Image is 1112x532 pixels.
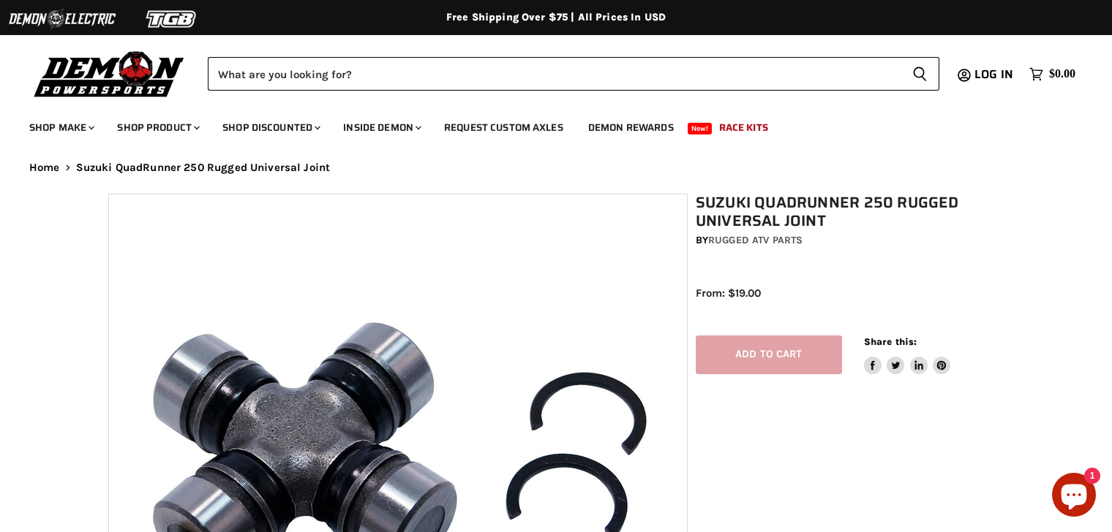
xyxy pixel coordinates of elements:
[696,232,1012,248] div: by
[901,57,939,91] button: Search
[688,123,713,134] span: New!
[433,113,574,142] a: Request Custom Axles
[864,335,951,374] aside: Share this:
[18,107,1072,142] ul: Main menu
[76,161,331,174] span: Suzuki QuadRunner 250 Rugged Universal Joint
[18,113,103,142] a: Shop Make
[974,65,1013,83] span: Log in
[696,286,761,300] span: From: $19.00
[208,57,939,91] form: Product
[29,161,60,174] a: Home
[211,113,329,142] a: Shop Discounted
[577,113,685,142] a: Demon Rewards
[332,113,430,142] a: Inside Demon
[696,194,1012,230] h1: Suzuki QuadRunner 250 Rugged Universal Joint
[208,57,901,91] input: Search
[1048,473,1100,520] inbox-online-store-chat: Shopify online store chat
[106,113,209,142] a: Shop Product
[117,5,227,33] img: TGB Logo 2
[7,5,117,33] img: Demon Electric Logo 2
[864,336,917,347] span: Share this:
[1049,67,1075,81] span: $0.00
[708,234,803,246] a: Rugged ATV Parts
[708,113,779,142] a: Race Kits
[1022,64,1083,85] a: $0.00
[968,68,1022,81] a: Log in
[29,47,189,99] img: Demon Powersports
